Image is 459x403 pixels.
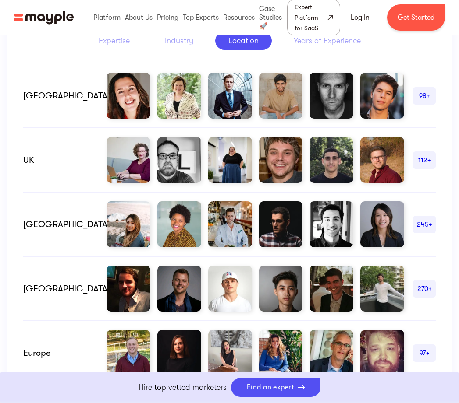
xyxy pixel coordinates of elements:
[14,9,74,26] a: home
[295,2,326,33] div: Expert Platform for SaaS
[340,7,380,28] a: Log In
[123,4,155,32] div: About Us
[387,4,445,31] a: Get Started
[413,219,436,230] div: 245+
[221,4,257,32] div: Resources
[294,35,361,46] div: Years of Experience
[413,348,436,358] div: 97+
[23,284,98,294] div: [GEOGRAPHIC_DATA]
[413,155,436,165] div: 112+
[181,4,221,32] div: Top Experts
[413,91,436,101] div: 98+
[23,155,98,165] div: UK
[23,219,98,230] div: [GEOGRAPHIC_DATA]
[23,91,98,101] div: [GEOGRAPHIC_DATA]
[165,35,193,46] div: Industry
[228,35,259,46] div: Location
[99,35,130,46] div: Expertise
[413,284,436,294] div: 270+
[91,4,123,32] div: Platform
[23,348,98,358] div: Europe
[155,4,181,32] div: Pricing
[14,9,74,26] img: Mayple logo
